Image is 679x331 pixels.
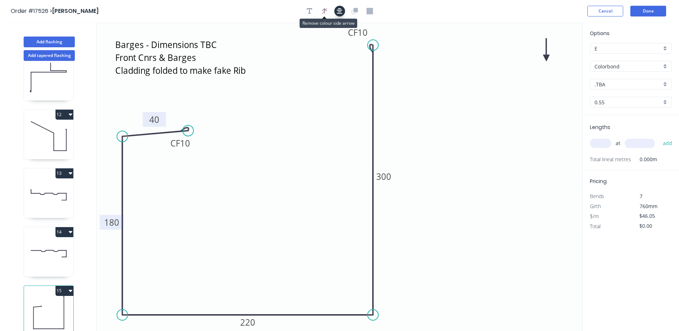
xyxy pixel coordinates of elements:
span: Lengths [590,124,610,131]
span: 760mm [640,203,658,210]
input: Colour [595,81,661,88]
button: 13 [55,168,73,178]
span: $/m [590,213,599,220]
span: Options [590,30,610,37]
tspan: 180 [104,216,119,228]
span: 7 [640,193,642,200]
button: Add flashing [24,37,75,47]
input: Thickness [595,99,661,106]
tspan: 300 [376,171,391,182]
button: Done [630,6,666,16]
button: add [659,137,676,149]
input: Material [595,63,661,70]
span: Order #17526 > [11,7,52,15]
span: [PERSON_NAME] [52,7,99,15]
button: 15 [55,286,73,296]
span: Girth [590,203,601,210]
span: Total [590,223,601,230]
button: Add tapered flashing [24,50,75,61]
tspan: 10 [358,27,368,38]
tspan: 40 [149,114,159,125]
tspan: CF [348,27,358,38]
button: 12 [55,110,73,120]
span: Pricing [590,178,607,185]
div: Remove colour side arrow [300,19,357,28]
tspan: 220 [240,316,255,328]
tspan: 10 [180,137,190,149]
span: Bends [590,193,604,200]
textarea: Barges - Dimensions TBC Front Cnrs & Barges Cladding folded to make fake Rib [114,37,301,76]
input: Price level [595,45,661,52]
span: 0.000m [631,154,657,164]
span: at [616,138,620,148]
tspan: CF [170,137,180,149]
span: Total lineal metres [590,154,631,164]
button: 14 [55,227,73,237]
button: Cancel [587,6,623,16]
